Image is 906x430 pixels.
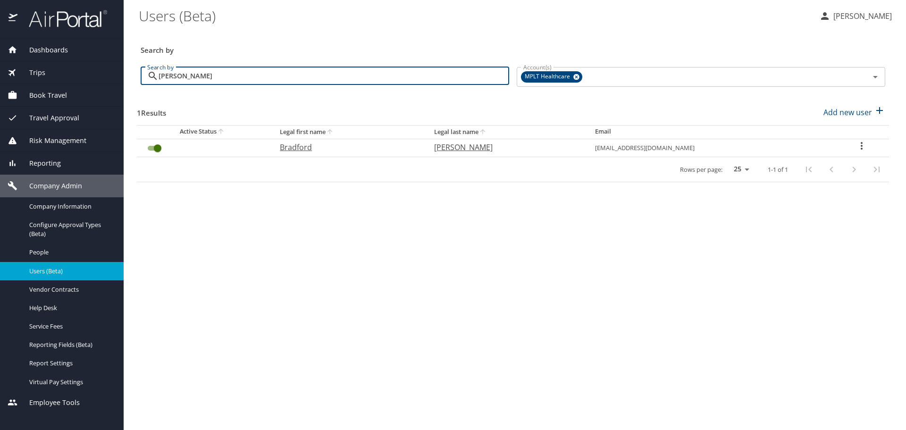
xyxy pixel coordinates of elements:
span: Reporting [17,158,61,169]
p: [PERSON_NAME] [434,142,576,153]
img: icon-airportal.png [8,9,18,28]
span: Help Desk [29,304,112,312]
p: Bradford [280,142,415,153]
select: rows per page [726,162,753,177]
button: sort [217,127,226,136]
button: Add new user [820,102,889,123]
table: User Search Table [137,125,889,182]
span: People [29,248,112,257]
p: 1-1 of 1 [768,167,788,173]
button: sort [326,128,335,137]
img: airportal-logo.png [18,9,107,28]
button: Open [869,70,882,84]
th: Email [587,125,834,139]
span: Company Information [29,202,112,211]
td: [EMAIL_ADDRESS][DOMAIN_NAME] [587,139,834,157]
span: Trips [17,67,45,78]
div: MPLT Healthcare [521,71,582,83]
span: Company Admin [17,181,82,191]
h1: Users (Beta) [139,1,812,30]
th: Active Status [137,125,272,139]
span: MPLT Healthcare [521,72,576,82]
input: Search by name or email [159,67,509,85]
p: Add new user [823,107,872,118]
span: Book Travel [17,90,67,101]
span: Travel Approval [17,113,79,123]
h3: Search by [141,39,885,56]
th: Legal last name [427,125,587,139]
span: Report Settings [29,359,112,368]
span: Vendor Contracts [29,285,112,294]
h3: 1 Results [137,102,166,118]
span: Configure Approval Types (Beta) [29,220,112,238]
span: Employee Tools [17,397,80,408]
span: Risk Management [17,135,86,146]
th: Legal first name [272,125,427,139]
p: Rows per page: [680,167,722,173]
span: Users (Beta) [29,267,112,276]
span: Service Fees [29,322,112,331]
span: Virtual Pay Settings [29,378,112,387]
button: [PERSON_NAME] [815,8,896,25]
span: Reporting Fields (Beta) [29,340,112,349]
span: Dashboards [17,45,68,55]
button: sort [478,128,488,137]
p: [PERSON_NAME] [830,10,892,22]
